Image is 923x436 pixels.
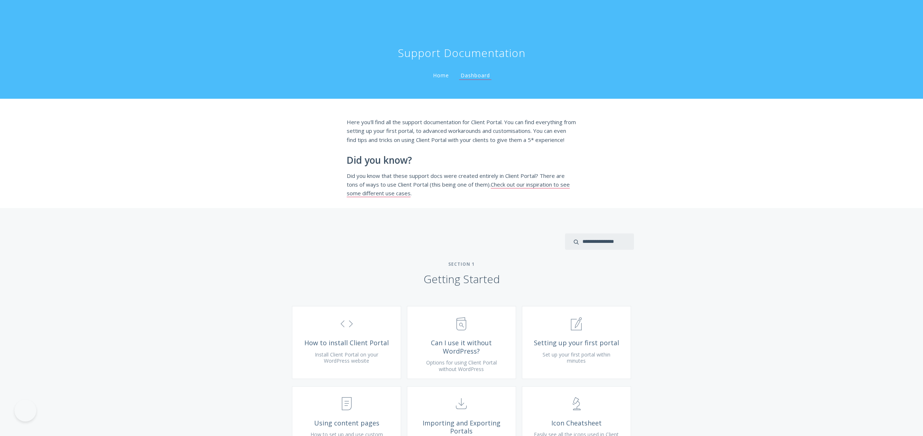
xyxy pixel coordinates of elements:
[459,72,491,80] a: Dashboard
[303,339,390,347] span: How to install Client Portal
[543,351,610,364] span: Set up your first portal within minutes
[15,400,36,421] iframe: Toggle Customer Support
[432,72,450,79] a: Home
[533,419,620,427] span: Icon Cheatsheet
[398,46,526,60] h1: Support Documentation
[347,155,577,166] h2: Did you know?
[565,233,634,250] input: search input
[292,306,401,379] a: How to install Client Portal Install Client Portal on your WordPress website
[347,171,577,198] p: Did you know that these support docs were created entirely in Client Portal? There are tons of wa...
[533,339,620,347] span: Setting up your first portal
[426,359,497,372] span: Options for using Client Portal without WordPress
[418,419,505,435] span: Importing and Exporting Portals
[407,306,516,379] a: Can I use it without WordPress? Options for using Client Portal without WordPress
[418,339,505,355] span: Can I use it without WordPress?
[303,419,390,427] span: Using content pages
[315,351,378,364] span: Install Client Portal on your WordPress website
[522,306,631,379] a: Setting up your first portal Set up your first portal within minutes
[347,118,577,144] p: Here you'll find all the support documentation for Client Portal. You can find everything from se...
